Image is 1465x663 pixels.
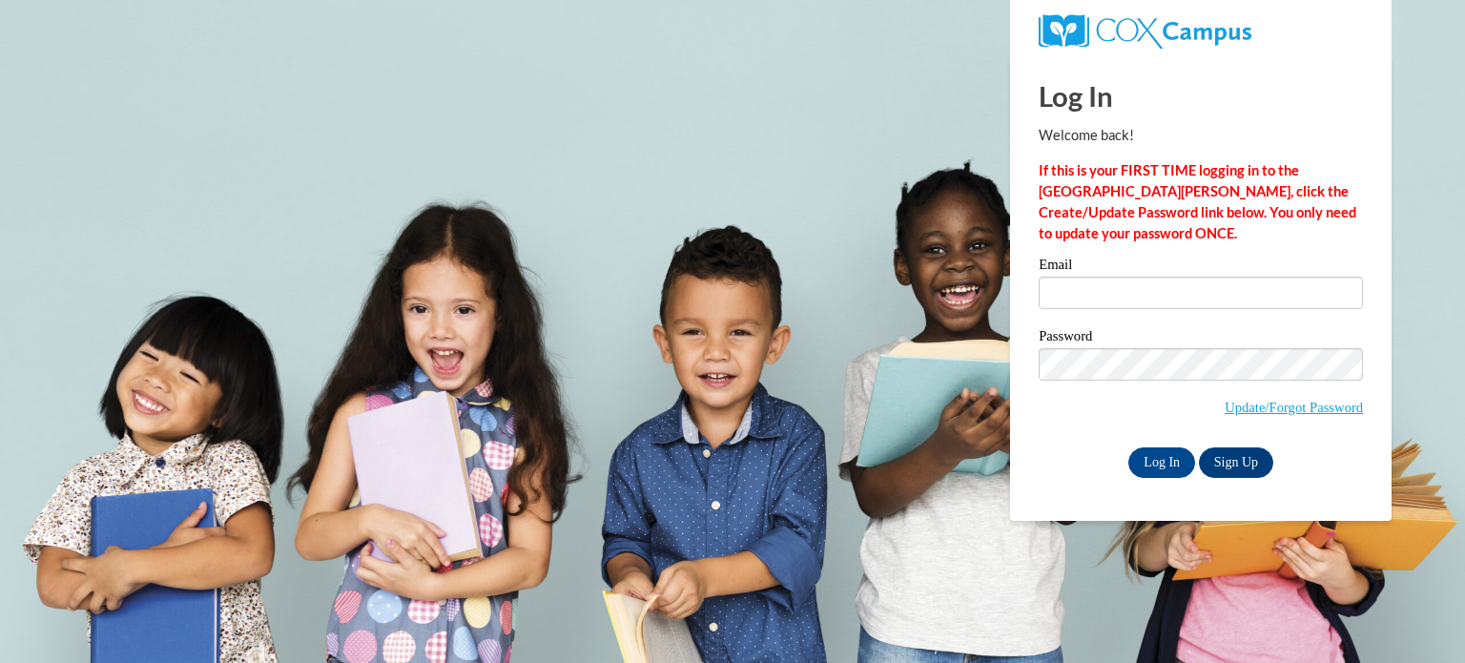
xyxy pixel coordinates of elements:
[1039,76,1363,115] h1: Log In
[1039,162,1356,241] strong: If this is your FIRST TIME logging in to the [GEOGRAPHIC_DATA][PERSON_NAME], click the Create/Upd...
[1039,125,1363,146] p: Welcome back!
[1039,22,1251,38] a: COX Campus
[1128,447,1195,478] input: Log In
[1039,329,1363,348] label: Password
[1039,258,1363,277] label: Email
[1039,14,1251,49] img: COX Campus
[1199,447,1273,478] a: Sign Up
[1225,400,1363,415] a: Update/Forgot Password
